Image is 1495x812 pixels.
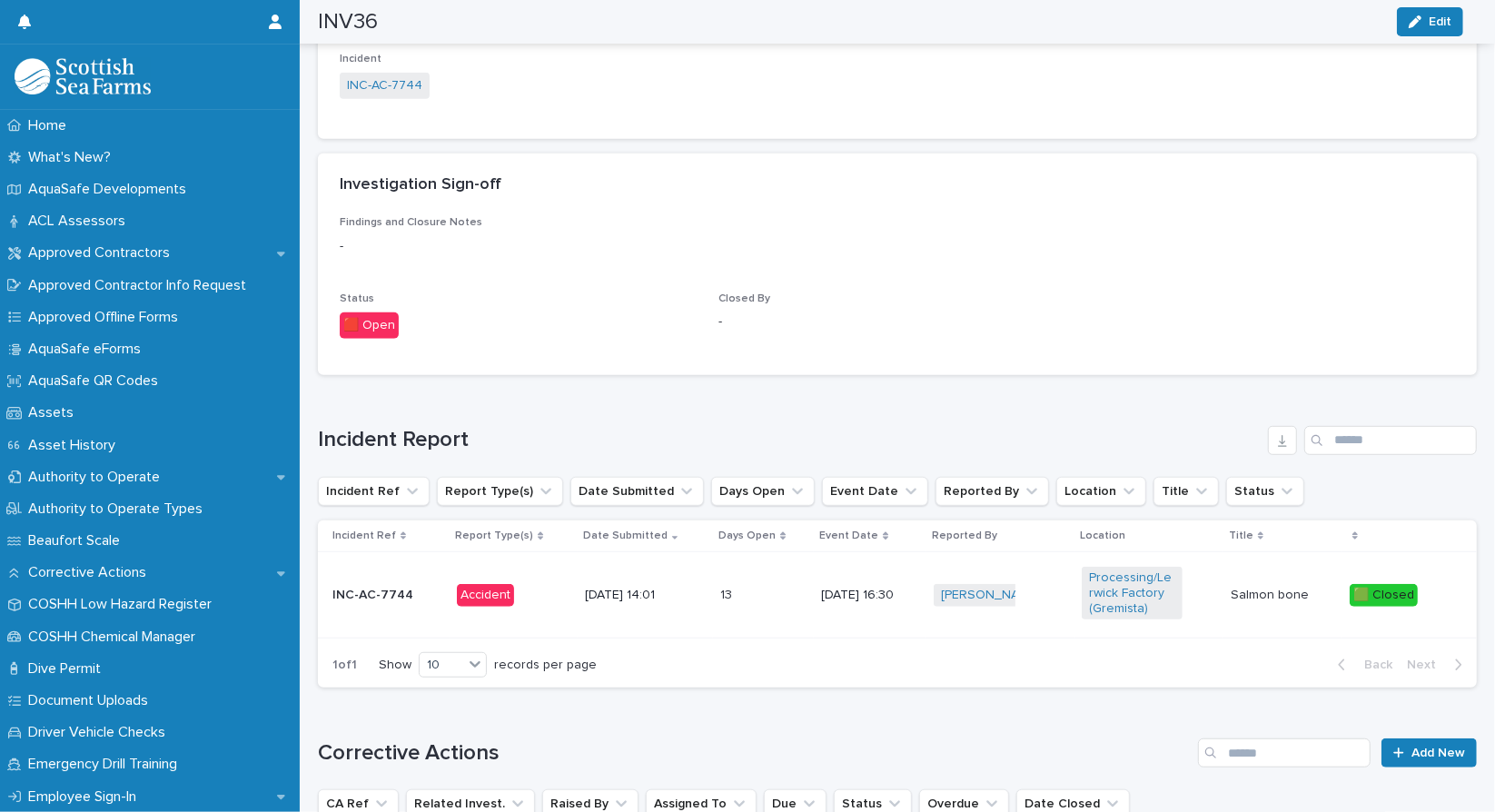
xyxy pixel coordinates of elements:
[718,293,770,304] span: Closed By
[21,149,125,166] p: What's New?
[21,660,115,678] p: Dive Permit
[420,656,463,675] div: 10
[21,692,163,709] p: Document Uploads
[1153,477,1219,506] button: Title
[1350,584,1418,607] div: 🟩 Closed
[21,500,217,518] p: Authority to Operate Types
[340,54,381,64] span: Incident
[570,477,704,506] button: Date Submitted
[21,309,193,326] p: Approved Offline Forms
[15,58,151,94] img: bPIBxiqnSb2ggTQWdOVV
[21,117,81,134] p: Home
[318,552,1477,639] tr: INC-AC-7744Accident[DATE] 14:011313 [DATE] 16:30[PERSON_NAME] Processing/Lerwick Factory (Gremist...
[318,643,371,688] p: 1 of 1
[1226,477,1304,506] button: Status
[583,526,668,546] p: Date Submitted
[21,564,161,581] p: Corrective Actions
[332,526,396,546] p: Incident Ref
[822,477,928,506] button: Event Date
[21,372,173,390] p: AquaSafe QR Codes
[819,526,878,546] p: Event Date
[1229,526,1253,546] p: Title
[1323,657,1400,673] button: Back
[340,237,1455,256] p: -
[379,658,411,673] p: Show
[494,658,597,673] p: records per page
[457,584,514,607] div: Accident
[21,341,155,358] p: AquaSafe eForms
[1397,7,1463,36] button: Edit
[1429,15,1451,28] span: Edit
[821,588,918,603] p: [DATE] 16:30
[1381,738,1477,767] a: Add New
[21,181,201,198] p: AquaSafe Developments
[340,312,399,339] div: 🟥 Open
[1400,657,1477,673] button: Next
[1089,570,1175,616] a: Processing/Lerwick Factory (Gremista)
[1198,738,1371,767] input: Search
[21,437,130,454] p: Asset History
[21,469,174,486] p: Authority to Operate
[941,588,1040,603] a: [PERSON_NAME]
[1411,747,1465,759] span: Add New
[718,312,1075,332] p: -
[1056,477,1146,506] button: Location
[1407,659,1447,671] span: Next
[1353,659,1392,671] span: Back
[318,740,1191,767] h1: Corrective Actions
[340,175,501,195] h2: Investigation Sign-off
[437,477,563,506] button: Report Type(s)
[340,217,482,228] span: Findings and Closure Notes
[332,588,433,603] p: INC-AC-7744
[21,756,192,773] p: Emergency Drill Training
[1304,426,1477,455] input: Search
[455,526,533,546] p: Report Type(s)
[21,244,184,262] p: Approved Contractors
[932,526,997,546] p: Reported By
[711,477,815,506] button: Days Open
[718,526,776,546] p: Days Open
[720,584,736,603] p: 13
[21,404,88,421] p: Assets
[21,532,134,550] p: Beaufort Scale
[21,724,180,741] p: Driver Vehicle Checks
[21,629,210,646] p: COSHH Chemical Manager
[1231,588,1332,603] p: Salmon bone
[347,76,422,95] a: INC-AC-7744
[318,477,430,506] button: Incident Ref
[585,588,686,603] p: [DATE] 14:01
[21,596,226,613] p: COSHH Low Hazard Register
[936,477,1049,506] button: Reported By
[318,427,1261,453] h1: Incident Report
[1080,526,1125,546] p: Location
[340,293,374,304] span: Status
[318,9,378,35] h2: INV36
[21,277,261,294] p: Approved Contractor Info Request
[21,213,140,230] p: ACL Assessors
[21,788,151,806] p: Employee Sign-In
